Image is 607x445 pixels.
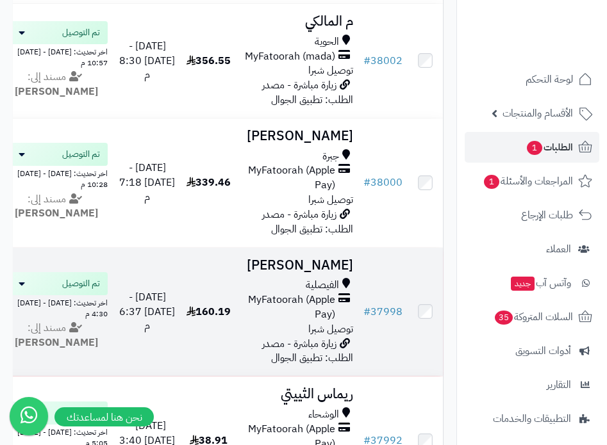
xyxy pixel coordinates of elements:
a: المراجعات والأسئلة1 [465,166,599,197]
span: 1 [526,140,543,156]
span: طلبات الإرجاع [521,206,573,224]
span: [DATE] - [DATE] 8:30 م [119,38,175,83]
span: MyFatoorah (Apple Pay) [242,163,335,193]
span: الحوية [315,35,339,49]
span: زيارة مباشرة - مصدر الطلب: تطبيق الجوال [262,336,353,366]
span: الوشحاء [308,407,339,422]
span: # [363,175,370,190]
h3: [PERSON_NAME] [242,129,353,143]
span: تم التوصيل [62,407,100,419]
strong: [PERSON_NAME] [15,84,98,99]
div: اخر تحديث: [DATE] - [DATE] 4:30 م [5,295,108,320]
a: وآتس آبجديد [465,268,599,298]
span: MyFatoorah (mada) [245,49,335,64]
span: جبرة [322,149,339,164]
span: التطبيقات والخدمات [493,410,571,428]
a: #38000 [363,175,403,190]
strong: [PERSON_NAME] [15,206,98,221]
span: السلات المتروكة [494,308,573,326]
span: 1 [483,174,500,190]
a: طلبات الإرجاع [465,200,599,231]
div: اخر تحديث: [DATE] - [DATE] 10:57 م [5,44,108,69]
span: التقارير [547,376,571,394]
span: تم التوصيل [62,26,100,39]
span: الفيصلية [306,278,339,293]
span: لوحة التحكم [526,70,573,88]
h3: ريماس الثييتي [242,387,353,401]
span: أدوات التسويق [515,342,571,360]
span: زيارة مباشرة - مصدر الطلب: تطبيق الجوال [262,207,353,237]
span: 339.46 [187,175,231,190]
a: العملاء [465,234,599,264]
span: الطلبات [526,138,573,156]
span: وآتس آب [510,274,571,292]
span: توصيل شبرا [308,63,353,78]
span: المراجعات والأسئلة [483,172,573,190]
div: اخر تحديث: [DATE] - [DATE] 10:28 م [5,166,108,190]
img: logo-2.png [520,10,595,36]
span: جديد [511,277,535,291]
a: التقارير [465,369,599,400]
span: الأقسام والمنتجات [503,104,573,122]
h3: [PERSON_NAME] [242,258,353,273]
span: تم التوصيل [62,277,100,290]
a: التطبيقات والخدمات [465,403,599,434]
a: أدوات التسويق [465,336,599,366]
span: MyFatoorah (Apple Pay) [242,293,335,322]
span: تم التوصيل [62,148,100,161]
span: 356.55 [187,53,231,69]
span: العملاء [546,240,571,258]
span: 160.19 [187,304,231,320]
span: [DATE] - [DATE] 7:18 م [119,160,175,205]
strong: [PERSON_NAME] [15,335,98,350]
a: #37998 [363,304,403,320]
a: لوحة التحكم [465,64,599,95]
a: #38002 [363,53,403,69]
h3: م المالكي [242,14,353,29]
span: زيارة مباشرة - مصدر الطلب: تطبيق الجوال [262,77,353,108]
a: السلات المتروكة35 [465,302,599,332]
span: توصيل شبرا [308,321,353,337]
span: # [363,53,370,69]
span: # [363,304,370,320]
span: 35 [494,310,514,325]
a: الطلبات1 [465,132,599,163]
span: توصيل شبرا [308,192,353,207]
span: [DATE] - [DATE] 6:37 م [119,289,175,334]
